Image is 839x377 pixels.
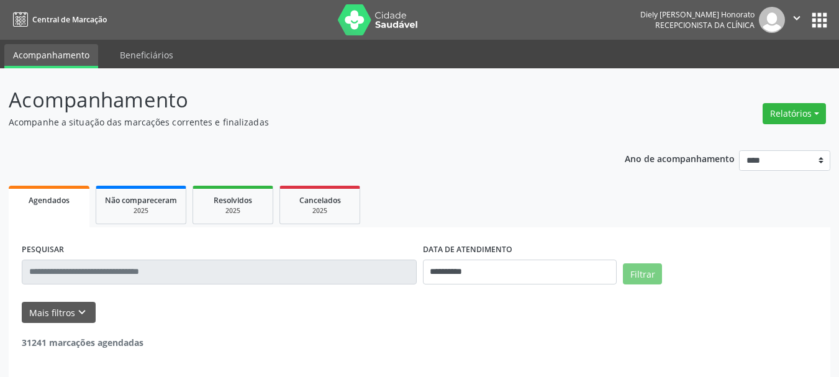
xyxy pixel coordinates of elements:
[423,240,512,260] label: DATA DE ATENDIMENTO
[105,206,177,216] div: 2025
[623,263,662,284] button: Filtrar
[22,337,143,348] strong: 31241 marcações agendadas
[22,240,64,260] label: PESQUISAR
[655,20,755,30] span: Recepcionista da clínica
[9,84,584,116] p: Acompanhamento
[640,9,755,20] div: Diely [PERSON_NAME] Honorato
[202,206,264,216] div: 2025
[625,150,735,166] p: Ano de acompanhamento
[75,306,89,319] i: keyboard_arrow_down
[32,14,107,25] span: Central de Marcação
[785,7,809,33] button: 
[214,195,252,206] span: Resolvidos
[790,11,804,25] i: 
[29,195,70,206] span: Agendados
[111,44,182,66] a: Beneficiários
[289,206,351,216] div: 2025
[299,195,341,206] span: Cancelados
[809,9,830,31] button: apps
[763,103,826,124] button: Relatórios
[9,116,584,129] p: Acompanhe a situação das marcações correntes e finalizadas
[9,9,107,30] a: Central de Marcação
[105,195,177,206] span: Não compareceram
[4,44,98,68] a: Acompanhamento
[759,7,785,33] img: img
[22,302,96,324] button: Mais filtroskeyboard_arrow_down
